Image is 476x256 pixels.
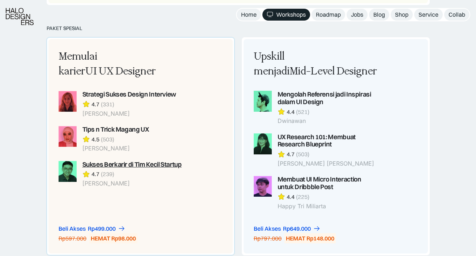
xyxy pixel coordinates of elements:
div: Jobs [351,11,363,18]
a: Beli AksesRp499.000 [59,225,125,232]
div: Dwinawan [278,118,378,124]
div: (225) [296,193,309,201]
div: 4.7 [91,101,99,108]
div: (503) [296,150,309,158]
div: Memulai karier [59,49,183,79]
span: Mid-Level Designer [290,65,377,77]
div: Roadmap [316,11,341,18]
a: Strategi Sukses Design Interview4.7(331)[PERSON_NAME] [59,91,183,117]
a: Tips n Trick Magang UX4.5(503)[PERSON_NAME] [59,126,183,152]
div: Sukses Berkarir di Tim Kecil Startup [82,161,182,168]
div: [PERSON_NAME] [PERSON_NAME] [278,160,378,167]
div: 4.4 [287,108,295,116]
div: (239) [101,170,114,178]
div: UX Research 101: Membuat Research Blueprint [278,133,378,149]
a: Roadmap [312,9,345,21]
div: Rp597.000 [59,235,86,242]
div: Workshops [276,11,306,18]
a: Mengolah Referensi jadi Inspirasi dalam UI Design4.4(521)Dwinawan [254,91,378,125]
div: 4.4 [287,193,295,201]
span: UI UX Designer [85,65,156,77]
div: Beli Akses [254,225,281,232]
a: Collab [444,9,469,21]
div: HEMAT Rp148.000 [286,235,334,242]
div: Rp797.000 [254,235,282,242]
div: (521) [296,108,309,116]
a: UX Research 101: Membuat Research Blueprint4.7(503)[PERSON_NAME] [PERSON_NAME] [254,133,378,167]
a: Beli AksesRp649.000 [254,225,321,232]
div: 4.5 [91,136,99,143]
div: Blog [373,11,385,18]
a: Service [414,9,443,21]
div: Rp499.000 [88,225,116,232]
a: Membuat UI Micro Interaction untuk Dribbble Post4.4(225)Happy Tri Miliarta [254,176,378,210]
a: Jobs [347,9,368,21]
div: (503) [101,136,114,143]
div: [PERSON_NAME] [82,110,176,117]
div: Membuat UI Micro Interaction untuk Dribbble Post [278,176,378,191]
div: HEMAT Rp98.000 [91,235,136,242]
div: Rp649.000 [283,225,311,232]
a: Home [237,9,261,21]
a: Sukses Berkarir di Tim Kecil Startup4.7(239)[PERSON_NAME] [59,161,183,187]
div: (331) [101,101,114,108]
div: Mengolah Referensi jadi Inspirasi dalam UI Design [278,91,378,106]
div: Strategi Sukses Design Interview [82,91,176,98]
a: Shop [391,9,413,21]
div: 4.7 [287,150,295,158]
div: Upskill menjadi [254,49,378,79]
div: Service [419,11,438,18]
div: [PERSON_NAME] [82,180,182,187]
div: Home [241,11,257,18]
div: Beli Akses [59,225,86,232]
a: Blog [369,9,389,21]
div: PAKET SPESIAL [47,25,430,31]
div: Collab [449,11,465,18]
div: 4.7 [91,170,99,178]
div: Tips n Trick Magang UX [82,126,149,133]
div: Happy Tri Miliarta [278,203,378,210]
div: Shop [395,11,408,18]
a: Workshops [262,9,310,21]
div: [PERSON_NAME] [82,145,149,152]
